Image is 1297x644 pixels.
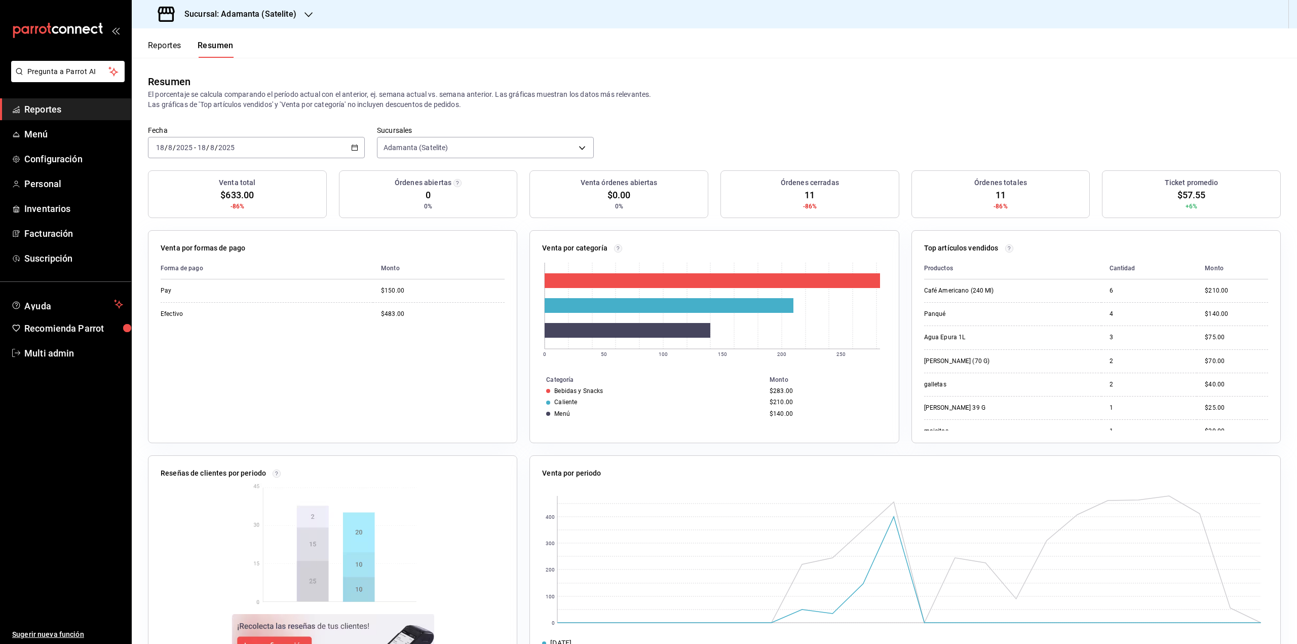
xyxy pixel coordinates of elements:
[777,351,786,357] text: 200
[803,202,817,211] span: -86%
[1110,310,1189,318] div: 4
[381,310,505,318] div: $483.00
[194,144,196,152] span: -
[836,351,846,357] text: 250
[996,188,1006,202] span: 11
[161,310,262,318] div: Efectivo
[924,310,1025,318] div: Panqué
[148,74,190,89] div: Resumen
[770,410,883,417] div: $140.00
[924,427,1025,436] div: maicitos
[384,142,448,153] span: Adamanta (Satelite)
[381,287,505,295] div: $150.00
[924,258,1101,279] th: Productos
[161,258,373,279] th: Forma de pago
[1110,404,1189,412] div: 1
[1205,357,1268,366] div: $70.00
[148,41,181,58] button: Reportes
[1186,202,1197,211] span: +6%
[542,468,601,479] p: Venta por periodo
[24,298,110,310] span: Ayuda
[7,74,125,84] a: Pregunta a Parrot AI
[148,41,234,58] div: navigation tabs
[770,387,883,395] div: $283.00
[659,351,668,357] text: 100
[219,177,255,188] h3: Venta total
[805,188,815,202] span: 11
[1165,177,1218,188] h3: Ticket promedio
[530,374,766,385] th: Categoría
[974,177,1027,188] h3: Órdenes totales
[1110,357,1189,366] div: 2
[924,357,1025,366] div: [PERSON_NAME] (70 G)
[554,410,570,417] div: Menú
[581,177,658,188] h3: Venta órdenes abiertas
[1110,287,1189,295] div: 6
[24,127,123,141] span: Menú
[1205,404,1268,412] div: $25.00
[24,152,123,166] span: Configuración
[1197,258,1268,279] th: Monto
[24,227,123,240] span: Facturación
[156,144,165,152] input: --
[554,399,577,406] div: Caliente
[546,594,555,599] text: 100
[718,351,727,357] text: 150
[11,61,125,82] button: Pregunta a Parrot AI
[173,144,176,152] span: /
[924,243,999,254] p: Top artículos vendidos
[176,8,296,20] h3: Sucursal: Adamanta (Satelite)
[607,188,631,202] span: $0.00
[24,346,123,360] span: Multi admin
[395,177,451,188] h3: Órdenes abiertas
[198,41,234,58] button: Resumen
[781,177,839,188] h3: Órdenes cerradas
[1101,258,1197,279] th: Cantidad
[168,144,173,152] input: --
[924,380,1025,389] div: galletas
[426,188,431,202] span: 0
[546,514,555,520] text: 400
[24,202,123,216] span: Inventarios
[218,144,235,152] input: ----
[161,287,262,295] div: Pay
[373,258,505,279] th: Monto
[210,144,215,152] input: --
[770,399,883,406] div: $210.00
[161,243,245,254] p: Venta por formas de pago
[24,177,123,191] span: Personal
[197,144,206,152] input: --
[148,127,365,134] label: Fecha
[924,333,1025,342] div: Agua Epura 1L
[601,351,607,357] text: 50
[546,567,555,573] text: 200
[543,351,546,357] text: 0
[220,188,254,202] span: $633.00
[231,202,245,211] span: -86%
[424,202,432,211] span: 0%
[1110,427,1189,436] div: 1
[1110,333,1189,342] div: 3
[148,89,1281,110] p: El porcentaje se calcula comparando el período actual con el anterior, ej. semana actual vs. sema...
[1205,310,1268,318] div: $140.00
[161,468,266,479] p: Reseñas de clientes por periodo
[1177,188,1206,202] span: $57.55
[1205,333,1268,342] div: $75.00
[994,202,1008,211] span: -86%
[24,252,123,265] span: Suscripción
[215,144,218,152] span: /
[111,26,120,34] button: open_drawer_menu
[377,127,594,134] label: Sucursales
[1205,287,1268,295] div: $210.00
[1205,427,1268,436] div: $20.00
[24,321,123,335] span: Recomienda Parrot
[1110,380,1189,389] div: 2
[176,144,193,152] input: ----
[1205,380,1268,389] div: $40.00
[542,243,607,254] p: Venta por categoría
[924,287,1025,295] div: Café Americano (240 Ml)
[924,404,1025,412] div: [PERSON_NAME] 39 G
[766,374,899,385] th: Monto
[552,620,555,626] text: 0
[12,629,123,640] span: Sugerir nueva función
